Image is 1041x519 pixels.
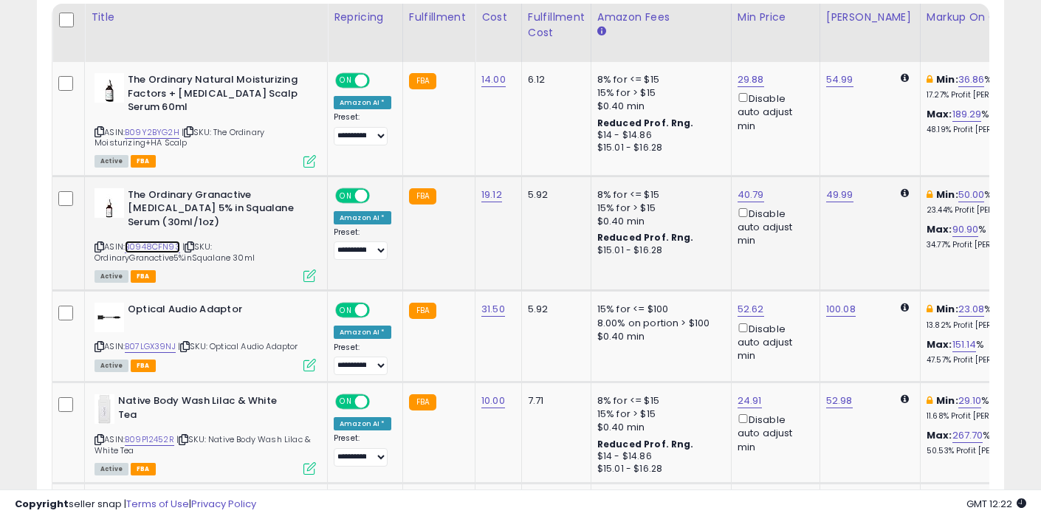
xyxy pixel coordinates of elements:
[528,188,580,202] div: 5.92
[334,211,391,224] div: Amazon AI *
[95,73,316,166] div: ASIN:
[125,433,174,446] a: B09P12452R
[597,188,720,202] div: 8% for <= $15
[597,317,720,330] div: 8.00% on portion > $100
[597,25,606,38] small: Amazon Fees.
[952,428,983,443] a: 267.70
[128,73,307,118] b: The Ordinary Natural Moisturizing Factors + [MEDICAL_DATA] Scalp Serum 60ml
[936,188,958,202] b: Min:
[597,408,720,421] div: 15% for > $15
[597,10,725,25] div: Amazon Fees
[95,303,316,370] div: ASIN:
[958,302,985,317] a: 23.08
[334,326,391,339] div: Amazon AI *
[927,107,952,121] b: Max:
[826,393,853,408] a: 52.98
[597,231,694,244] b: Reduced Prof. Rng.
[91,10,321,25] div: Title
[958,188,985,202] a: 50.00
[15,498,256,512] div: seller snap | |
[597,438,694,450] b: Reduced Prof. Rng.
[126,497,189,511] a: Terms of Use
[337,189,355,202] span: ON
[337,304,355,317] span: ON
[128,303,307,320] b: Optical Audio Adaptor
[368,396,391,408] span: OFF
[738,10,814,25] div: Min Price
[131,270,156,283] span: FBA
[528,303,580,316] div: 5.92
[334,433,391,467] div: Preset:
[528,10,585,41] div: Fulfillment Cost
[131,463,156,475] span: FBA
[409,303,436,319] small: FBA
[481,302,505,317] a: 31.50
[334,10,396,25] div: Repricing
[597,303,720,316] div: 15% for <= $100
[128,188,307,233] b: The Ordinary Granactive [MEDICAL_DATA] 5% in Squalane Serum (30ml/1oz)
[334,343,391,376] div: Preset:
[131,155,156,168] span: FBA
[528,73,580,86] div: 6.12
[927,222,952,236] b: Max:
[826,72,853,87] a: 54.99
[95,188,124,218] img: 211PZEVzbtL._SL40_.jpg
[368,189,391,202] span: OFF
[952,222,979,237] a: 90.90
[597,215,720,228] div: $0.40 min
[191,497,256,511] a: Privacy Policy
[334,96,391,109] div: Amazon AI *
[826,302,856,317] a: 100.08
[597,86,720,100] div: 15% for > $15
[95,360,128,372] span: All listings currently available for purchase on Amazon
[95,394,316,473] div: ASIN:
[95,155,128,168] span: All listings currently available for purchase on Amazon
[481,188,502,202] a: 19.12
[738,205,808,248] div: Disable auto adjust min
[952,337,977,352] a: 151.14
[738,188,764,202] a: 40.79
[481,72,506,87] a: 14.00
[738,302,764,317] a: 52.62
[597,450,720,463] div: $14 - $14.86
[95,188,316,281] div: ASIN:
[597,129,720,142] div: $14 - $14.86
[597,330,720,343] div: $0.40 min
[15,497,69,511] strong: Copyright
[118,394,298,425] b: Native Body Wash Lilac & White Tea
[952,107,982,122] a: 189.29
[597,421,720,434] div: $0.40 min
[95,394,114,424] img: 219F2CLg8VL._SL40_.jpg
[597,463,720,475] div: $15.01 - $16.28
[334,227,391,261] div: Preset:
[95,241,255,263] span: | SKU: OrdinaryGranactive5%inSqualane 30ml
[936,302,958,316] b: Min:
[481,393,505,408] a: 10.00
[95,126,264,148] span: | SKU: The Ordinary Moisturizing+HA Scalp
[738,411,808,454] div: Disable auto adjust min
[927,428,952,442] b: Max:
[178,340,298,352] span: | SKU: Optical Audio Adaptor
[927,337,952,351] b: Max:
[95,270,128,283] span: All listings currently available for purchase on Amazon
[738,393,762,408] a: 24.91
[409,10,469,25] div: Fulfillment
[597,117,694,129] b: Reduced Prof. Rng.
[826,10,914,25] div: [PERSON_NAME]
[125,340,176,353] a: B07LGX39NJ
[597,394,720,408] div: 8% for <= $15
[337,75,355,87] span: ON
[95,73,124,103] img: 21qhdxgvIaL._SL40_.jpg
[936,393,958,408] b: Min:
[738,72,764,87] a: 29.88
[368,304,391,317] span: OFF
[95,303,124,332] img: 11tFPWfXIPL._SL40_.jpg
[131,360,156,372] span: FBA
[958,72,985,87] a: 36.86
[528,394,580,408] div: 7.71
[409,188,436,204] small: FBA
[738,90,808,133] div: Disable auto adjust min
[597,244,720,257] div: $15.01 - $16.28
[958,393,982,408] a: 29.10
[125,126,179,139] a: B09Y2BYG2H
